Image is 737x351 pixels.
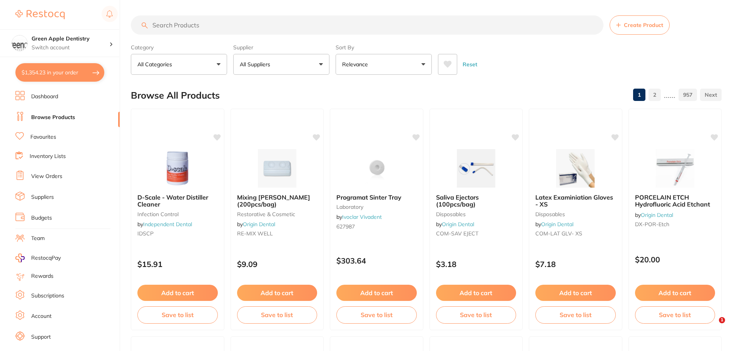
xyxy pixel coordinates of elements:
p: $20.00 [635,255,715,264]
h2: Browse All Products [131,90,220,101]
p: $7.18 [535,260,616,269]
iframe: Intercom live chat [703,317,722,336]
span: COM-SAV EJECT [436,230,478,237]
a: Dashboard [31,93,58,101]
img: RestocqPay [15,254,25,262]
p: $15.91 [137,260,218,269]
a: Ivoclar Vivadent [342,213,382,220]
small: disposables [436,211,516,217]
input: Search Products [131,15,603,35]
a: Support [31,333,51,341]
img: Green Apple Dentistry [12,35,27,51]
img: Programat Sinter Tray [351,149,401,188]
p: $3.18 [436,260,516,269]
b: PORCELAIN ETCH Hydrofluoric Acid Etchant [635,194,715,208]
button: Save to list [535,306,616,323]
button: Add to cart [237,285,318,301]
span: by [237,221,275,228]
button: All Categories [131,54,227,75]
span: RE-MIX WELL [237,230,273,237]
a: Inventory Lists [30,153,66,160]
button: Add to cart [635,285,715,301]
span: Programat Sinter Tray [336,193,401,201]
a: Origin Dental [243,221,275,228]
button: All Suppliers [233,54,329,75]
img: Restocq Logo [15,10,65,19]
p: $303.64 [336,256,417,265]
b: Saliva Ejectors (100pcs/bag) [436,194,516,208]
h4: Green Apple Dentistry [32,35,109,43]
p: Switch account [32,44,109,52]
button: Save to list [336,306,417,323]
label: Sort By [336,44,432,51]
p: All Categories [137,60,175,68]
span: RestocqPay [31,254,61,262]
span: COM-LAT GLV- XS [535,230,582,237]
p: Relevance [342,60,371,68]
span: D-Scale - Water Distiller Cleaner [137,193,208,208]
span: 627987 [336,223,355,230]
a: Subscriptions [31,292,64,300]
b: Programat Sinter Tray [336,194,417,201]
span: Latex Examiniation Gloves - XS [535,193,613,208]
small: restorative & cosmetic [237,211,318,217]
a: Origin Dental [442,221,474,228]
label: Category [131,44,227,51]
button: Add to cart [137,285,218,301]
b: Mixing wells (200pcs/bag) [237,194,318,208]
span: by [137,221,192,228]
small: infection control [137,211,218,217]
span: by [336,213,382,220]
a: Browse Products [31,114,75,121]
a: 1 [633,87,645,102]
img: PORCELAIN ETCH Hydrofluoric Acid Etchant [650,149,700,188]
a: Origin Dental [541,221,573,228]
a: Account [31,312,52,320]
a: Budgets [31,214,52,222]
a: Rewards [31,272,53,280]
span: 1 [719,317,725,323]
button: Save to list [436,306,516,323]
small: disposables [535,211,616,217]
a: Suppliers [31,193,54,201]
img: D-Scale - Water Distiller Cleaner [152,149,202,188]
p: All Suppliers [240,60,273,68]
span: by [635,212,673,218]
label: Supplier [233,44,329,51]
button: Relevance [336,54,432,75]
p: ...... [664,91,675,99]
button: Add to cart [436,285,516,301]
button: Create Product [610,15,670,35]
small: laboratory [336,204,417,210]
span: Saliva Ejectors (100pcs/bag) [436,193,479,208]
a: View Orders [31,173,62,180]
button: $1,354.23 in your order [15,63,104,82]
button: Save to list [137,306,218,323]
a: Independent Dental [143,221,192,228]
button: Reset [460,54,480,75]
img: Latex Examiniation Gloves - XS [550,149,600,188]
a: 957 [679,87,697,102]
button: Add to cart [336,285,417,301]
span: PORCELAIN ETCH Hydrofluoric Acid Etchant [635,193,710,208]
a: Favourites [30,133,56,141]
button: Add to cart [535,285,616,301]
img: Saliva Ejectors (100pcs/bag) [451,149,501,188]
a: RestocqPay [15,254,61,262]
span: Mixing [PERSON_NAME] (200pcs/bag) [237,193,310,208]
button: Save to list [635,306,715,323]
img: Mixing wells (200pcs/bag) [252,149,302,188]
p: $9.09 [237,260,318,269]
a: Restocq Logo [15,6,65,24]
button: Save to list [237,306,318,323]
span: by [436,221,474,228]
b: D-Scale - Water Distiller Cleaner [137,194,218,208]
span: DX-POR-Etch [635,221,669,228]
span: by [535,221,573,228]
a: Team [31,235,45,242]
a: Origin Dental [641,212,673,218]
span: IDSCP [137,230,154,237]
a: 2 [648,87,661,102]
span: Create Product [624,22,663,28]
b: Latex Examiniation Gloves - XS [535,194,616,208]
